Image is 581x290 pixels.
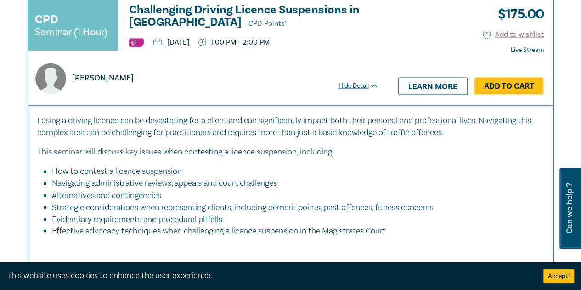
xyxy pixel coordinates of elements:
[37,115,544,139] p: Losing a driving licence can be devastating for a client and can significantly impact both their ...
[52,225,544,237] li: Effective advocacy techniques when challenging a licence suspension in the Magistrates Court
[198,38,270,47] p: 1:00 PM - 2:00 PM
[52,177,535,189] li: Navigating administrative reviews, appeals and court challenges
[129,4,379,30] a: Challenging Driving Licence Suspensions in [GEOGRAPHIC_DATA] CPD Points1
[129,4,379,30] h3: Challenging Driving Licence Suspensions in [GEOGRAPHIC_DATA]
[338,81,389,91] div: Hide Detail
[543,269,574,283] button: Accept cookies
[483,29,544,40] button: Add to wishlist
[7,270,530,282] div: This website uses cookies to enhance the user experience.
[153,39,189,46] p: [DATE]
[35,28,107,37] small: Seminar (1 Hour)
[474,77,544,95] a: Add to Cart
[37,146,544,158] p: This seminar will discuss key issues when contesting a licence suspension, including:
[248,19,287,28] span: CPD Points 1
[398,77,468,95] a: Learn more
[52,189,535,201] li: Alternatives and contingencies
[491,4,544,25] h3: $ 175.00
[511,46,544,54] strong: Live Stream
[72,72,134,84] p: [PERSON_NAME]
[35,63,66,94] img: A8UdDugLQf5CAAAAJXRFWHRkYXRlOmNyZWF0ZQAyMDIxLTA5LTMwVDA5OjEwOjA0KzAwOjAwJDk1UAAAACV0RVh0ZGF0ZTptb...
[52,165,535,177] li: How to contest a licence suspension
[565,173,574,243] span: Can we help ?
[52,213,535,225] li: Evidentiary requirements and procedural pitfalls
[35,11,58,28] h3: CPD
[129,38,144,47] img: Substantive Law
[52,201,535,213] li: Strategic considerations when representing clients, including demerit points, past offences, fitn...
